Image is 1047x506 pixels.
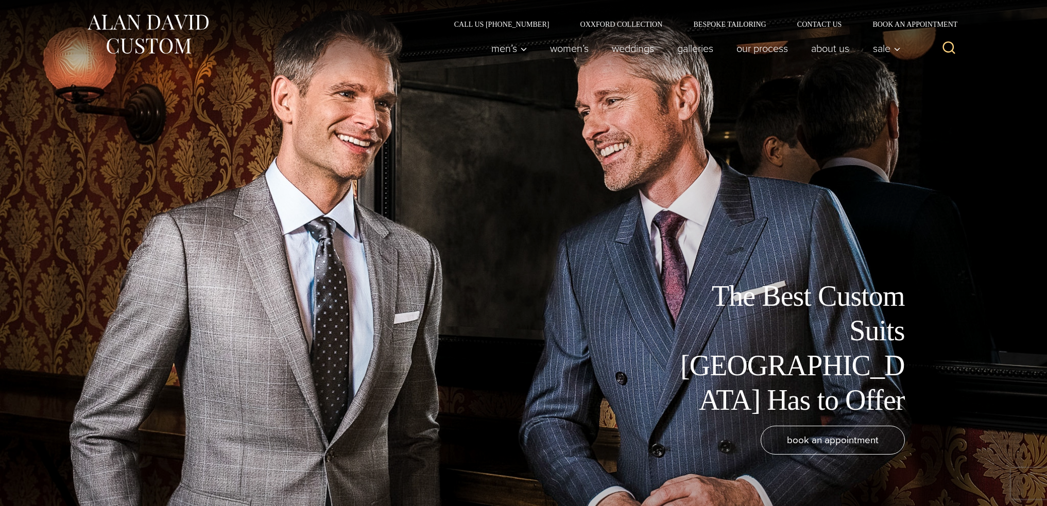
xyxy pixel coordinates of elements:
[539,38,600,59] a: Women’s
[761,426,905,455] a: book an appointment
[491,43,527,54] span: Men’s
[673,279,905,417] h1: The Best Custom Suits [GEOGRAPHIC_DATA] Has to Offer
[857,21,961,28] a: Book an Appointment
[479,38,906,59] nav: Primary Navigation
[564,21,678,28] a: Oxxford Collection
[439,21,565,28] a: Call Us [PHONE_NUMBER]
[600,38,666,59] a: weddings
[937,36,962,61] button: View Search Form
[86,11,210,57] img: Alan David Custom
[787,432,879,447] span: book an appointment
[725,38,800,59] a: Our Process
[678,21,781,28] a: Bespoke Tailoring
[782,21,857,28] a: Contact Us
[439,21,962,28] nav: Secondary Navigation
[800,38,861,59] a: About Us
[873,43,901,54] span: Sale
[666,38,725,59] a: Galleries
